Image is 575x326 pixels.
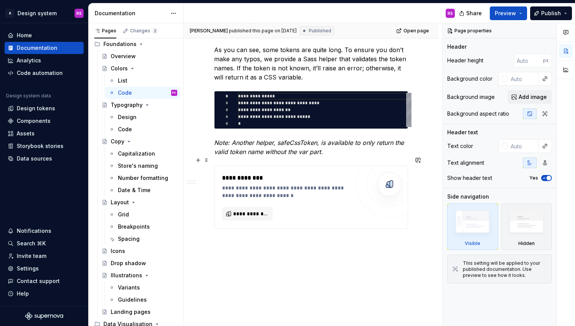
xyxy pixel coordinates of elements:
[508,139,538,153] input: Auto
[447,57,483,64] div: Header height
[106,208,180,221] a: Grid
[5,29,84,41] a: Home
[448,10,453,16] div: RS
[118,89,132,97] div: Code
[118,211,129,218] div: Grid
[518,240,535,246] div: Hidden
[2,5,87,21] button: ADesign systemRS
[447,43,467,51] div: Header
[111,199,129,206] div: Layout
[17,155,52,162] div: Data sources
[5,67,84,79] a: Code automation
[490,6,527,20] button: Preview
[98,135,180,148] a: Copy
[17,10,57,17] div: Design system
[118,186,151,194] div: Date & Time
[214,139,406,156] em: Note: Another helper, safeCssToken, is available to only return the valid token name without the ...
[508,90,552,104] button: Add image
[519,93,547,101] span: Add image
[543,57,549,64] p: px
[98,245,180,257] a: Icons
[447,129,478,136] div: Header text
[17,240,46,247] div: Search ⌘K
[17,57,41,64] div: Analytics
[118,162,158,170] div: Store's naming
[5,225,84,237] button: Notifications
[17,69,63,77] div: Code automation
[17,277,60,285] div: Contact support
[466,10,482,17] span: Share
[5,288,84,300] button: Help
[5,127,84,140] a: Assets
[111,308,151,316] div: Landing pages
[17,130,35,137] div: Assets
[152,28,158,34] span: 2
[17,32,32,39] div: Home
[5,102,84,114] a: Design tokens
[106,233,180,245] a: Spacing
[190,28,228,34] span: [PERSON_NAME]
[98,50,180,62] a: Overview
[5,140,84,152] a: Storybook stories
[501,204,552,250] div: Hidden
[6,93,51,99] div: Design system data
[17,252,46,260] div: Invite team
[111,138,124,145] div: Copy
[5,153,84,165] a: Data sources
[5,275,84,287] button: Contact support
[106,75,180,87] a: List
[403,28,429,34] span: Open page
[106,123,180,135] a: Code
[118,296,147,304] div: Guidelines
[447,159,484,167] div: Text alignment
[106,221,180,233] a: Breakpoints
[5,262,84,275] a: Settings
[98,306,180,318] a: Landing pages
[17,265,39,272] div: Settings
[118,150,155,157] div: Capitalization
[94,28,116,34] div: Pages
[5,115,84,127] a: Components
[214,45,408,82] p: As you can see, some tokens are quite long. To ensure you don’t make any typos, we provide a Sass...
[106,294,180,306] a: Guidelines
[103,40,137,48] div: Foundations
[17,290,29,297] div: Help
[98,62,180,75] a: Colors
[111,272,142,279] div: Illustrations
[111,101,143,109] div: Typography
[541,10,561,17] span: Publish
[5,250,84,262] a: Invite team
[130,28,158,34] div: Changes
[98,196,180,208] a: Layout
[118,235,140,243] div: Spacing
[111,247,125,255] div: Icons
[495,10,516,17] span: Preview
[447,174,492,182] div: Show header text
[106,172,180,184] a: Number formatting
[98,99,180,111] a: Typography
[118,284,140,291] div: Variants
[76,10,82,16] div: RS
[5,54,84,67] a: Analytics
[118,126,132,133] div: Code
[5,42,84,54] a: Documentation
[17,142,64,150] div: Storybook stories
[17,117,51,125] div: Components
[17,44,57,52] div: Documentation
[118,113,137,121] div: Design
[455,6,487,20] button: Share
[118,223,150,231] div: Breakpoints
[118,174,168,182] div: Number formatting
[229,28,297,34] div: published this page on [DATE]
[514,54,543,67] input: Auto
[98,257,180,269] a: Drop shadow
[508,72,538,86] input: Auto
[5,9,14,18] div: A
[98,269,180,281] a: Illustrations
[25,312,63,320] svg: Supernova Logo
[106,160,180,172] a: Store's naming
[106,184,180,196] a: Date & Time
[447,193,489,200] div: Side navigation
[118,77,127,84] div: List
[106,281,180,294] a: Variants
